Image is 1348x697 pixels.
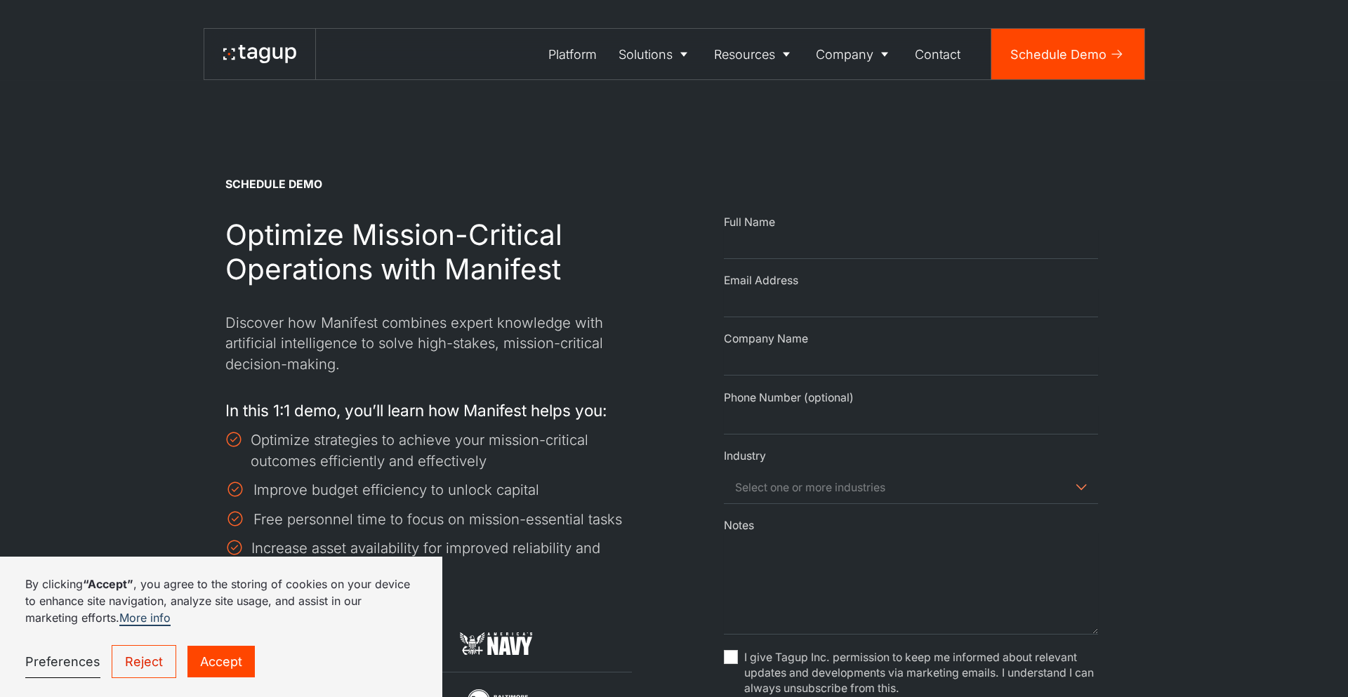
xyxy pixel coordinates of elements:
a: Reject [112,645,176,678]
div: Select one or more industries [735,481,885,495]
div: Solutions [619,45,673,64]
div: Platform [548,45,597,64]
span: I give Tagup Inc. permission to keep me informed about relevant updates and developments via mark... [744,650,1098,696]
a: More info [119,611,171,626]
textarea: Search [732,482,741,495]
div: Company [816,45,873,64]
a: Preferences [25,646,100,678]
a: Contact [904,29,972,79]
div: SCHEDULE demo [225,177,322,192]
div: Contact [915,45,960,64]
div: Notes [724,518,1098,533]
strong: “Accept” [83,577,133,591]
p: In this 1:1 demo, you’ll learn how Manifest helps you: [225,399,607,422]
div: Resources [714,45,775,64]
p: Discover how Manifest combines expert knowledge with artificial intelligence to solve high-stakes... [225,312,649,374]
div: Improve budget efficiency to unlock capital [253,479,539,500]
div: Optimize strategies to achieve your mission-critical outcomes efficiently and effectively [251,430,649,471]
a: Platform [537,29,608,79]
a: Solutions [608,29,703,79]
a: Company [805,29,904,79]
div: Schedule Demo [1010,45,1106,64]
a: Schedule Demo [991,29,1144,79]
h2: Optimize Mission-Critical Operations with Manifest [225,218,649,287]
div: Industry [724,449,1098,464]
div: Email Address [724,273,1098,288]
div: Phone Number (optional) [724,390,1098,406]
a: Accept [187,646,255,677]
div: Free personnel time to focus on mission-essential tasks [253,509,622,529]
div: Increase asset availability for improved reliability and performance [251,538,649,579]
div: Full Name [724,215,1098,230]
p: By clicking , you agree to the storing of cookies on your device to enhance site navigation, anal... [25,576,417,626]
a: Resources [703,29,805,79]
div: Company Name [724,331,1098,347]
